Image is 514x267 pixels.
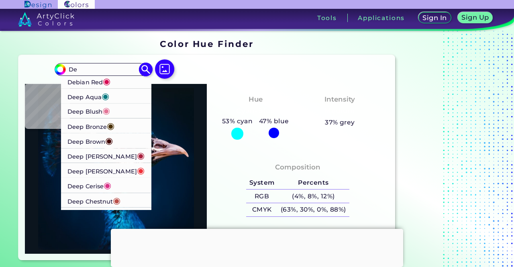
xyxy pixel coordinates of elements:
h4: Intensity [324,94,355,105]
h5: (63%, 30%, 0%, 88%) [277,203,349,216]
h5: CMYK [246,203,277,216]
h3: Applications [358,15,405,21]
p: Deep [PERSON_NAME] [67,163,145,178]
span: ◉ [103,76,110,86]
p: Deep Blush [67,104,110,118]
h5: 47% blue [256,116,292,126]
a: Sign Up [459,13,491,23]
input: type color.. [66,64,141,75]
span: ◉ [107,120,114,131]
a: Sign In [420,13,450,23]
p: Deep Cerise [67,178,111,193]
img: ArtyClick Design logo [24,1,51,8]
h5: Sign In [424,15,445,21]
p: Deep Brown [67,133,113,148]
h5: Percents [277,176,349,190]
h5: 53% cyan [219,116,256,126]
h4: Composition [275,161,320,173]
span: ◉ [102,91,109,101]
h4: Color [288,226,307,238]
img: logo_artyclick_colors_white.svg [18,12,75,26]
h5: Sign Up [463,14,488,20]
h5: RGB [246,190,277,203]
p: Deep [PERSON_NAME] [67,148,145,163]
h1: Color Hue Finder [160,38,253,50]
iframe: Advertisement [398,36,499,263]
iframe: Advertisement [111,229,403,265]
h3: Tools [317,15,337,21]
h5: (4%, 8%, 12%) [277,190,349,203]
p: Deep Aqua [67,89,109,104]
img: icon search [139,63,153,77]
span: ◉ [102,106,110,116]
span: ◉ [137,165,145,175]
p: Debian Red [67,74,110,89]
h5: System [246,176,277,190]
h3: Medium [321,106,359,116]
span: ◉ [104,180,111,190]
img: img_pavlin.jpg [29,88,203,250]
span: ◉ [104,210,112,220]
span: ◉ [137,150,145,161]
span: ◉ [113,195,120,205]
h4: Hue [249,94,263,105]
p: Deep Coffee [67,208,112,222]
p: Deep Chestnut [67,193,120,208]
h5: 37% grey [325,117,355,128]
span: ◉ [105,135,113,146]
img: icon picture [155,59,174,79]
h3: Cyan-Blue [233,106,278,116]
p: Deep Bronze [67,118,114,133]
